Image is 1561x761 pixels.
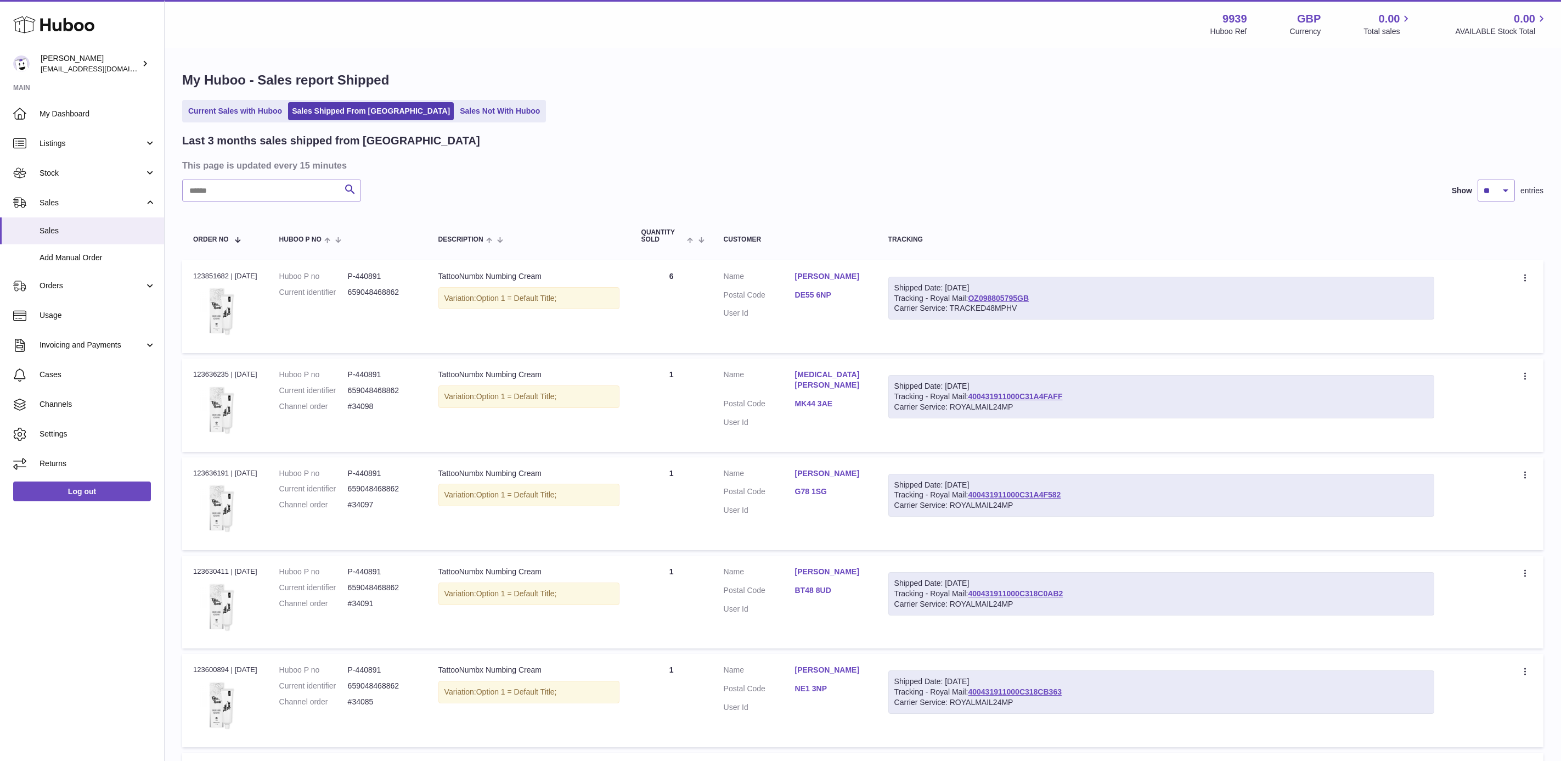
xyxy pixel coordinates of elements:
[13,482,151,501] a: Log out
[630,260,713,353] td: 6
[438,468,619,479] div: TattooNumbx Numbing Cream
[894,381,1428,391] div: Shipped Date: [DATE]
[795,567,866,577] a: [PERSON_NAME]
[279,401,348,412] dt: Channel order
[279,271,348,282] dt: Huboo P no
[724,665,795,678] dt: Name
[41,64,161,73] span: [EMAIL_ADDRESS][DOMAIN_NAME]
[184,102,286,120] a: Current Sales with Huboo
[279,287,348,298] dt: Current identifier
[348,271,416,282] dd: P-440891
[476,392,557,401] span: Option 1 = Default Title;
[182,133,480,148] h2: Last 3 months sales shipped from [GEOGRAPHIC_DATA]
[438,665,619,675] div: TattooNumbx Numbing Cream
[438,271,619,282] div: TattooNumbx Numbing Cream
[724,290,795,303] dt: Postal Code
[193,567,257,577] div: 123630411 | [DATE]
[193,679,248,734] img: 99391730978820.jpg
[1297,12,1321,26] strong: GBP
[193,665,257,675] div: 123600894 | [DATE]
[279,370,348,380] dt: Huboo P no
[724,468,795,482] dt: Name
[193,370,257,379] div: 123636235 | [DATE]
[724,585,795,598] dt: Postal Code
[894,697,1428,708] div: Carrier Service: ROYALMAIL24MP
[641,229,685,243] span: Quantity Sold
[348,468,416,479] dd: P-440891
[279,681,348,691] dt: Current identifier
[279,385,348,396] dt: Current identifier
[348,583,416,593] dd: 659048468862
[456,102,544,120] a: Sales Not With Huboo
[182,71,1543,89] h1: My Huboo - Sales report Shipped
[724,308,795,318] dt: User Id
[476,589,557,598] span: Option 1 = Default Title;
[888,375,1434,418] div: Tracking - Royal Mail:
[724,684,795,697] dt: Postal Code
[40,310,156,321] span: Usage
[1452,186,1472,196] label: Show
[193,468,257,478] div: 123636191 | [DATE]
[1514,12,1535,26] span: 0.00
[476,490,557,499] span: Option 1 = Default Title;
[438,236,483,243] span: Description
[476,294,557,303] span: Option 1 = Default Title;
[348,697,416,707] dd: #34085
[1379,12,1400,26] span: 0.00
[724,271,795,284] dt: Name
[348,370,416,380] dd: P-440891
[40,226,156,236] span: Sales
[968,490,1061,499] a: 400431911000C31A4F582
[724,567,795,580] dt: Name
[438,484,619,506] div: Variation:
[888,572,1434,615] div: Tracking - Royal Mail:
[438,385,619,408] div: Variation:
[888,277,1434,320] div: Tracking - Royal Mail:
[348,567,416,577] dd: P-440891
[1363,26,1412,37] span: Total sales
[279,697,348,707] dt: Channel order
[438,681,619,703] div: Variation:
[795,486,866,497] a: G78 1SG
[724,604,795,614] dt: User Id
[1520,186,1543,196] span: entries
[1455,26,1548,37] span: AVAILABLE Stock Total
[1210,26,1247,37] div: Huboo Ref
[968,392,1062,401] a: 400431911000C31A4FAFF
[1455,12,1548,37] a: 0.00 AVAILABLE Stock Total
[279,500,348,510] dt: Channel order
[438,567,619,577] div: TattooNumbx Numbing Cream
[40,370,156,380] span: Cases
[438,287,619,310] div: Variation:
[894,599,1428,609] div: Carrier Service: ROYALMAIL24MP
[193,284,248,339] img: 99391730978820.jpg
[630,359,713,451] td: 1
[348,287,416,298] dd: 659048468862
[288,102,454,120] a: Sales Shipped From [GEOGRAPHIC_DATA]
[279,665,348,675] dt: Huboo P no
[438,370,619,380] div: TattooNumbx Numbing Cream
[279,583,348,593] dt: Current identifier
[348,484,416,494] dd: 659048468862
[888,670,1434,714] div: Tracking - Royal Mail:
[894,578,1428,589] div: Shipped Date: [DATE]
[724,702,795,713] dt: User Id
[348,665,416,675] dd: P-440891
[630,556,713,648] td: 1
[795,370,866,390] a: [MEDICAL_DATA][PERSON_NAME]
[724,370,795,393] dt: Name
[40,109,156,119] span: My Dashboard
[968,687,1061,696] a: 400431911000C318CB363
[279,484,348,494] dt: Current identifier
[795,665,866,675] a: [PERSON_NAME]
[724,399,795,412] dt: Postal Code
[40,429,156,439] span: Settings
[438,583,619,605] div: Variation:
[724,486,795,500] dt: Postal Code
[348,385,416,396] dd: 659048468862
[182,159,1541,171] h3: This page is updated every 15 minutes
[894,480,1428,490] div: Shipped Date: [DATE]
[894,303,1428,314] div: Carrier Service: TRACKED48MPHV
[888,236,1434,243] div: Tracking
[1290,26,1321,37] div: Currency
